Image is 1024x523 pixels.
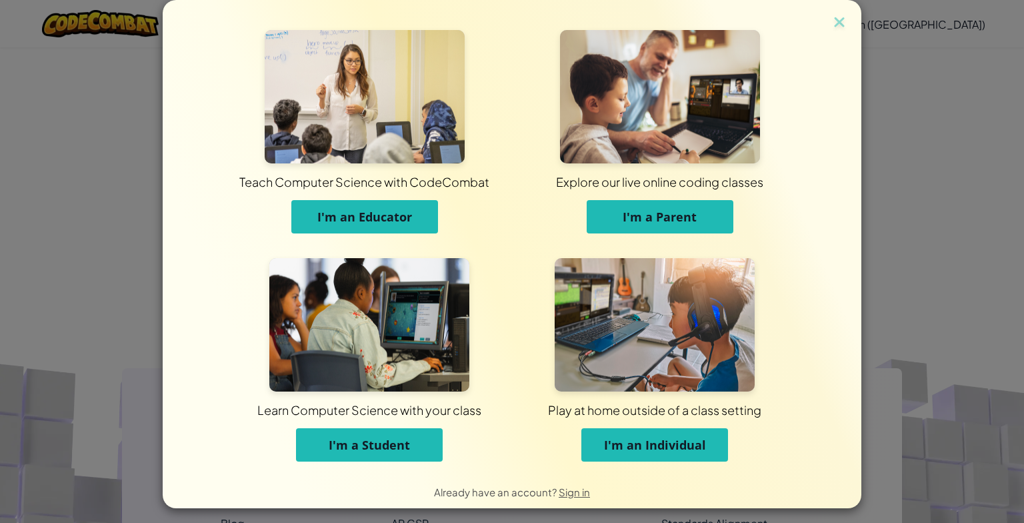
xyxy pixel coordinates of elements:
[623,209,697,225] span: I'm a Parent
[434,486,559,498] span: Already have an account?
[296,428,443,462] button: I'm a Student
[604,437,706,453] span: I'm an Individual
[560,30,760,163] img: For Parents
[329,437,410,453] span: I'm a Student
[581,428,728,462] button: I'm an Individual
[317,209,412,225] span: I'm an Educator
[291,200,438,233] button: I'm an Educator
[265,30,465,163] img: For Educators
[587,200,733,233] button: I'm a Parent
[555,258,755,392] img: For Individuals
[831,13,848,33] img: close icon
[269,258,469,392] img: For Students
[559,486,590,498] a: Sign in
[327,402,983,418] div: Play at home outside of a class setting
[317,173,1003,190] div: Explore our live online coding classes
